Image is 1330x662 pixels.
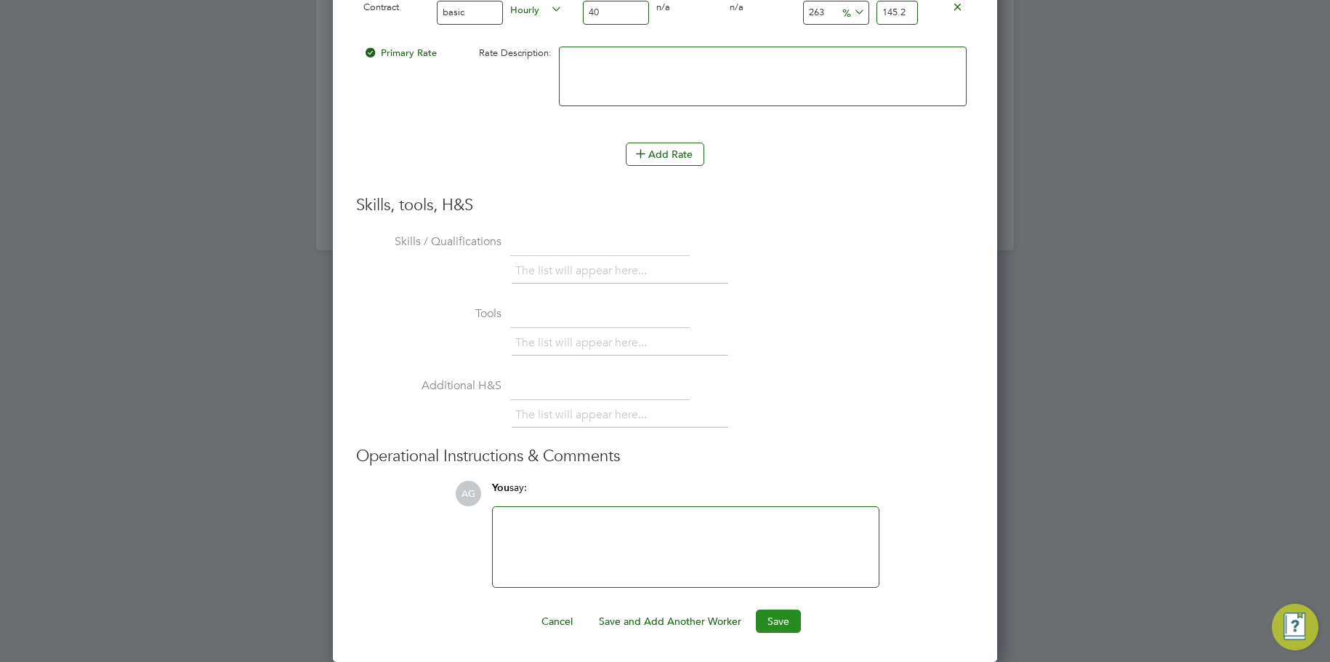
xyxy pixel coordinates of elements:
[515,333,653,353] li: The list will appear here...
[356,234,501,250] label: Skills / Qualifications
[530,610,584,633] button: Cancel
[363,1,399,13] span: Contract
[356,195,974,216] h3: Skills, tools, H&S
[456,481,481,506] span: AG
[756,610,801,633] button: Save
[837,4,867,20] span: %
[363,47,437,59] span: Primary Rate
[492,482,509,494] span: You
[587,610,753,633] button: Save and Add Another Worker
[515,261,653,281] li: The list will appear here...
[479,47,552,59] span: Rate Description:
[356,446,974,467] h3: Operational Instructions & Comments
[515,405,653,425] li: The list will appear here...
[492,481,879,506] div: say:
[626,143,704,166] button: Add Rate
[356,306,501,322] label: Tools
[1272,604,1318,650] button: Engage Resource Center
[356,378,501,394] label: Additional H&S
[730,1,743,13] span: n/a
[656,1,670,13] span: n/a
[510,1,563,17] span: Hourly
